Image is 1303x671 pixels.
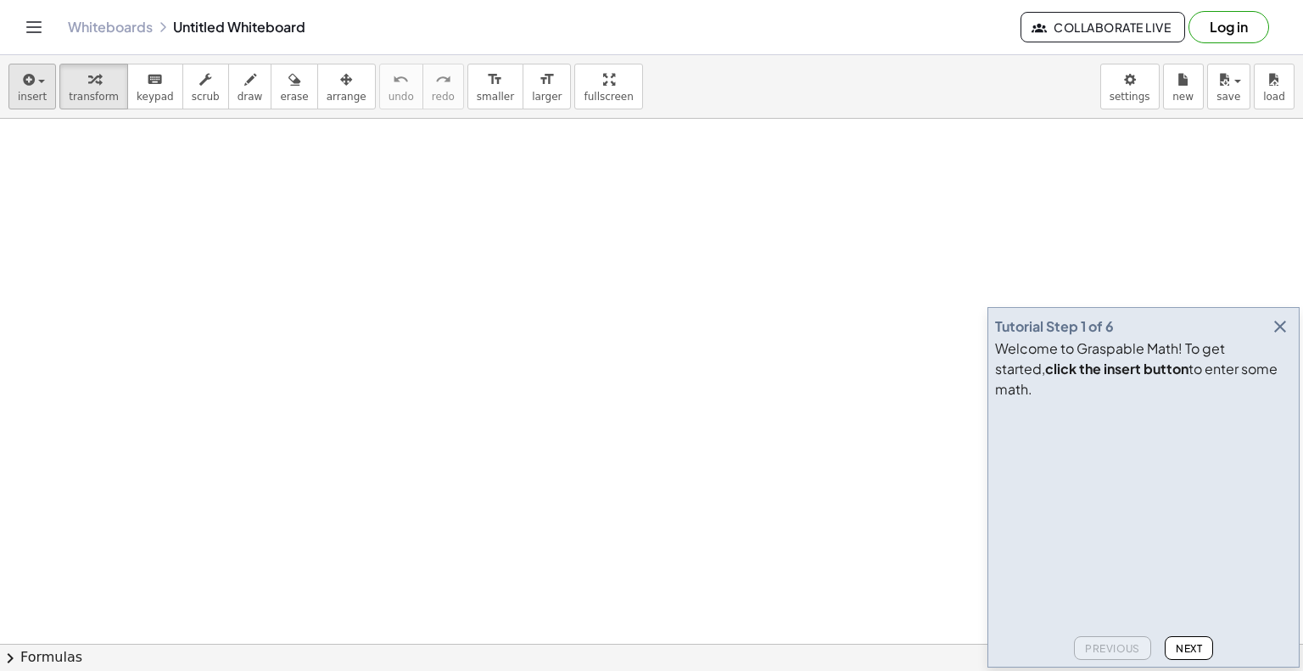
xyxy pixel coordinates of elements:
[271,64,317,109] button: erase
[995,316,1114,337] div: Tutorial Step 1 of 6
[182,64,229,109] button: scrub
[435,70,451,90] i: redo
[379,64,423,109] button: undoundo
[574,64,642,109] button: fullscreen
[18,91,47,103] span: insert
[1176,642,1202,655] span: Next
[995,338,1292,400] div: Welcome to Graspable Math! To get started, to enter some math.
[1165,636,1213,660] button: Next
[1045,360,1188,377] b: click the insert button
[192,91,220,103] span: scrub
[1021,12,1185,42] button: Collaborate Live
[59,64,128,109] button: transform
[1172,91,1194,103] span: new
[432,91,455,103] span: redo
[1207,64,1250,109] button: save
[69,91,119,103] span: transform
[20,14,48,41] button: Toggle navigation
[1100,64,1160,109] button: settings
[327,91,366,103] span: arrange
[137,91,174,103] span: keypad
[147,70,163,90] i: keyboard
[389,91,414,103] span: undo
[8,64,56,109] button: insert
[238,91,263,103] span: draw
[532,91,562,103] span: larger
[317,64,376,109] button: arrange
[1163,64,1204,109] button: new
[523,64,571,109] button: format_sizelarger
[477,91,514,103] span: smaller
[1216,91,1240,103] span: save
[1110,91,1150,103] span: settings
[584,91,633,103] span: fullscreen
[280,91,308,103] span: erase
[422,64,464,109] button: redoredo
[1263,91,1285,103] span: load
[539,70,555,90] i: format_size
[68,19,153,36] a: Whiteboards
[228,64,272,109] button: draw
[487,70,503,90] i: format_size
[1188,11,1269,43] button: Log in
[127,64,183,109] button: keyboardkeypad
[467,64,523,109] button: format_sizesmaller
[1254,64,1295,109] button: load
[1035,20,1171,35] span: Collaborate Live
[393,70,409,90] i: undo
